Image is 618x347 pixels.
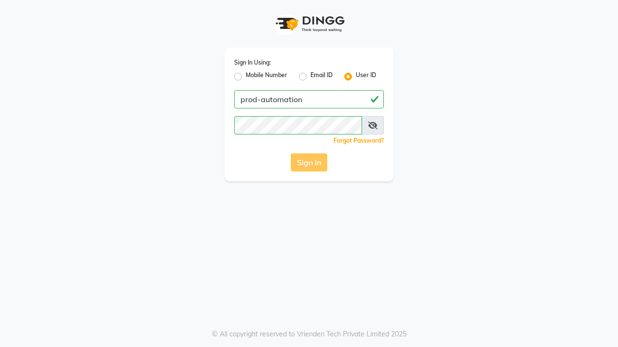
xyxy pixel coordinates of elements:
[270,10,348,38] img: logo1.svg
[234,116,362,134] input: Username
[356,71,376,82] label: User ID
[234,58,271,67] label: Sign In Using:
[246,71,287,82] label: Mobile Number
[234,90,384,108] input: Username
[334,137,384,144] a: Forgot Password?
[310,71,333,82] label: Email ID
